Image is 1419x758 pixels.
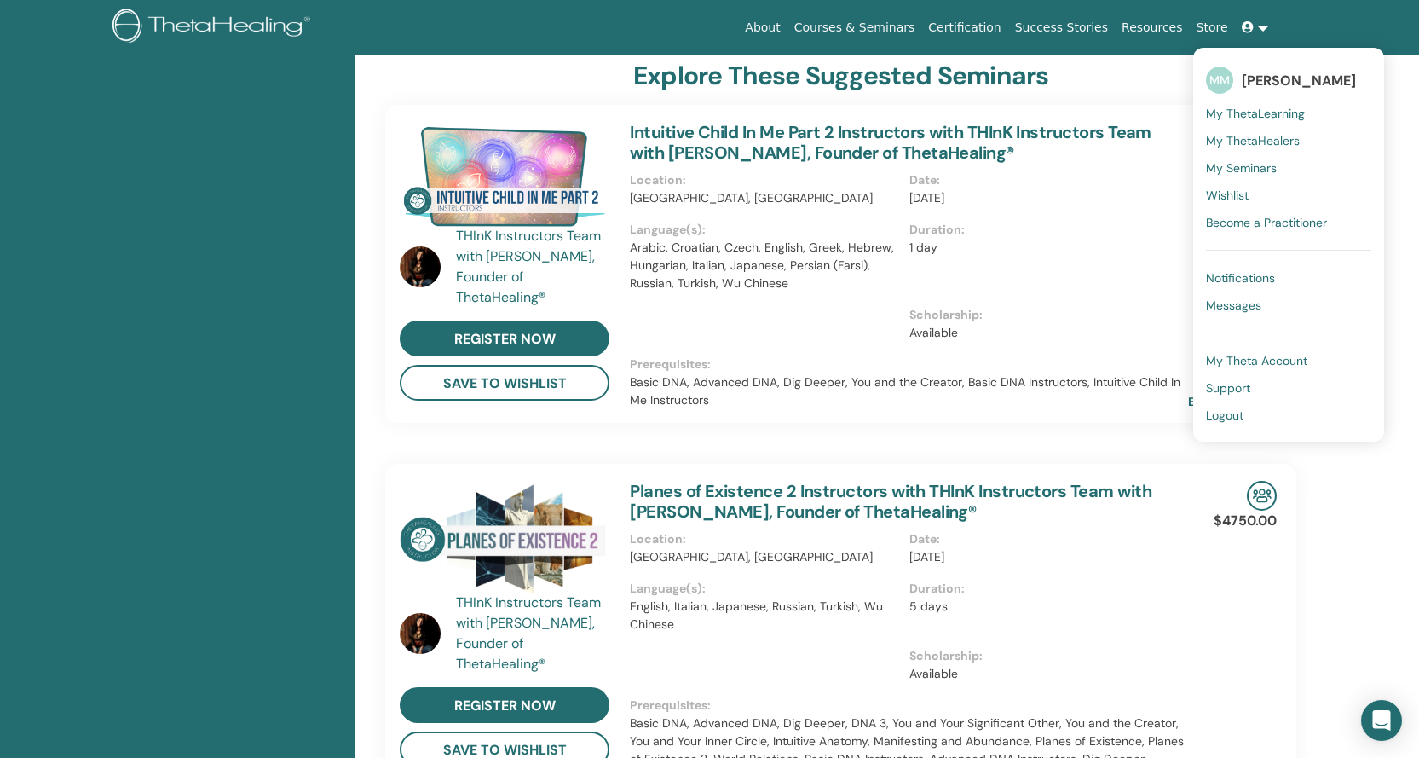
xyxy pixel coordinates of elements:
[787,12,922,43] a: Courses & Seminars
[909,306,1178,324] p: Scholarship :
[630,121,1151,164] a: Intuitive Child In Me Part 2 Instructors with THInK Instructors Team with [PERSON_NAME], Founder ...
[630,221,898,239] p: Language(s) :
[630,239,898,292] p: Arabic, Croatian, Czech, English, Greek, Hebrew, Hungarian, Italian, Japanese, Persian (Farsi), R...
[1206,270,1275,286] span: Notifications
[1115,12,1190,43] a: Resources
[1206,374,1371,402] a: Support
[400,246,441,287] img: default.jpg
[1206,408,1243,423] span: Logout
[456,593,614,674] a: THInK Instructors Team with [PERSON_NAME], Founder of ThetaHealing®
[909,647,1178,665] p: Scholarship :
[630,189,898,207] p: [GEOGRAPHIC_DATA], [GEOGRAPHIC_DATA]
[1206,264,1371,292] a: Notifications
[1008,12,1115,43] a: Success Stories
[1206,133,1300,148] span: My ThetaHealers
[1361,700,1402,741] div: Open Intercom Messenger
[1206,298,1261,313] span: Messages
[909,580,1178,598] p: Duration :
[1190,12,1235,43] a: Store
[400,122,609,231] img: Intuitive Child In Me Part 2 Instructors
[456,226,614,308] a: THInK Instructors Team with [PERSON_NAME], Founder of ThetaHealing®
[630,480,1151,523] a: Planes of Existence 2 Instructors with THInK Instructors Team with [PERSON_NAME], Founder of Thet...
[921,12,1007,43] a: Certification
[630,548,898,566] p: [GEOGRAPHIC_DATA], [GEOGRAPHIC_DATA]
[1206,106,1305,121] span: My ThetaLearning
[630,171,898,189] p: Location :
[1206,380,1250,396] span: Support
[909,221,1178,239] p: Duration :
[1206,215,1327,230] span: Become a Practitioner
[1206,67,1233,94] span: MM
[1206,209,1371,236] a: Become a Practitioner
[1206,402,1371,429] a: Logout
[1206,188,1249,203] span: Wishlist
[400,687,609,723] a: register now
[630,373,1188,409] p: Basic DNA, Advanced DNA, Dig Deeper, You and the Creator, Basic DNA Instructors, Intuitive Child ...
[400,613,441,654] img: default.jpg
[630,598,898,634] p: English, Italian, Japanese, Russian, Turkish, Wu Chinese
[909,189,1178,207] p: [DATE]
[909,530,1178,548] p: Date :
[1206,100,1371,127] a: My ThetaLearning
[400,365,609,401] button: save to wishlist
[1206,61,1371,100] a: MM[PERSON_NAME]
[630,530,898,548] p: Location :
[1206,127,1371,154] a: My ThetaHealers
[1206,182,1371,209] a: Wishlist
[1242,72,1356,90] span: [PERSON_NAME]
[630,580,898,598] p: Language(s) :
[1247,481,1277,511] img: In-Person Seminar
[400,321,609,356] a: register now
[909,665,1178,683] p: Available
[112,9,316,47] img: logo.png
[1206,292,1371,319] a: Messages
[1214,511,1277,531] p: $4750.00
[1206,347,1371,374] a: My Theta Account
[1188,389,1278,414] a: Event Page
[400,481,609,598] img: Planes of Existence 2 Instructors
[1206,353,1307,368] span: My Theta Account
[909,548,1178,566] p: [DATE]
[909,171,1178,189] p: Date :
[633,61,1048,91] h3: explore these suggested seminars
[630,356,1188,373] p: Prerequisites :
[454,330,556,348] span: register now
[1206,154,1371,182] a: My Seminars
[909,239,1178,257] p: 1 day
[909,598,1178,616] p: 5 days
[630,697,1188,715] p: Prerequisites :
[1206,160,1277,176] span: My Seminars
[909,324,1178,342] p: Available
[738,12,787,43] a: About
[454,697,556,715] span: register now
